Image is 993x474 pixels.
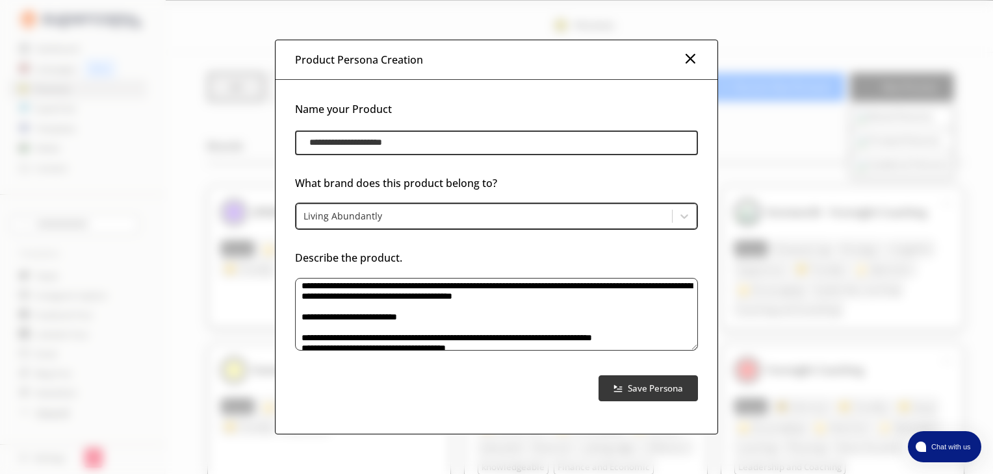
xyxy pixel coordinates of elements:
button: Save Persona [599,375,698,401]
h3: Name your Product [295,99,698,119]
input: product-persona-input-input [295,131,698,155]
button: atlas-launcher [908,431,981,462]
span: Chat with us [926,442,974,452]
button: Close [682,51,698,69]
h3: What brand does this product belong to? [295,173,698,193]
h3: Describe the product. [295,248,698,268]
b: Save Persona [628,382,683,394]
h3: Product Persona Creation [295,50,423,69]
img: Close [682,51,698,66]
textarea: product-persona-input-textarea [295,278,698,351]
